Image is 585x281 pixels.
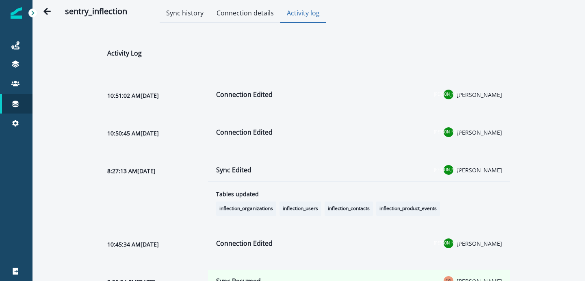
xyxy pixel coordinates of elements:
p: [PERSON_NAME] [457,128,502,137]
span: inflection_product_events [376,202,440,216]
p: Tables updated [216,190,259,198]
button: Sync history [160,5,210,23]
div: 10:45:34 AM[DATE] [107,232,208,257]
button: Go back [39,3,55,19]
p: Connection Edited [216,127,273,137]
div: Jeff Ayers [434,168,464,172]
span: inflection_users [279,202,321,216]
h2: sentry_inflection [65,6,127,16]
div: Jeff Ayers [434,241,464,245]
p: Connection Edited [216,238,273,248]
button: Connection details [210,5,280,23]
p: [PERSON_NAME] [457,239,502,248]
h2: Activity Log [107,49,142,57]
p: [PERSON_NAME] [457,166,502,174]
p: Sync Edited [216,165,251,175]
div: 10:50:45 AM[DATE] [107,121,208,146]
button: Activity log [280,5,326,23]
span: inflection_contacts [325,202,373,216]
p: [PERSON_NAME] [457,90,502,99]
img: Inflection [11,7,22,19]
span: inflection_organizations [216,202,276,216]
div: 10:51:02 AM[DATE] [107,83,208,108]
p: Connection Edited [216,90,273,99]
div: Jeff Ayers [434,92,464,97]
div: 8:27:13 AM[DATE] [107,159,208,219]
div: Jeff Ayers [434,130,464,134]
